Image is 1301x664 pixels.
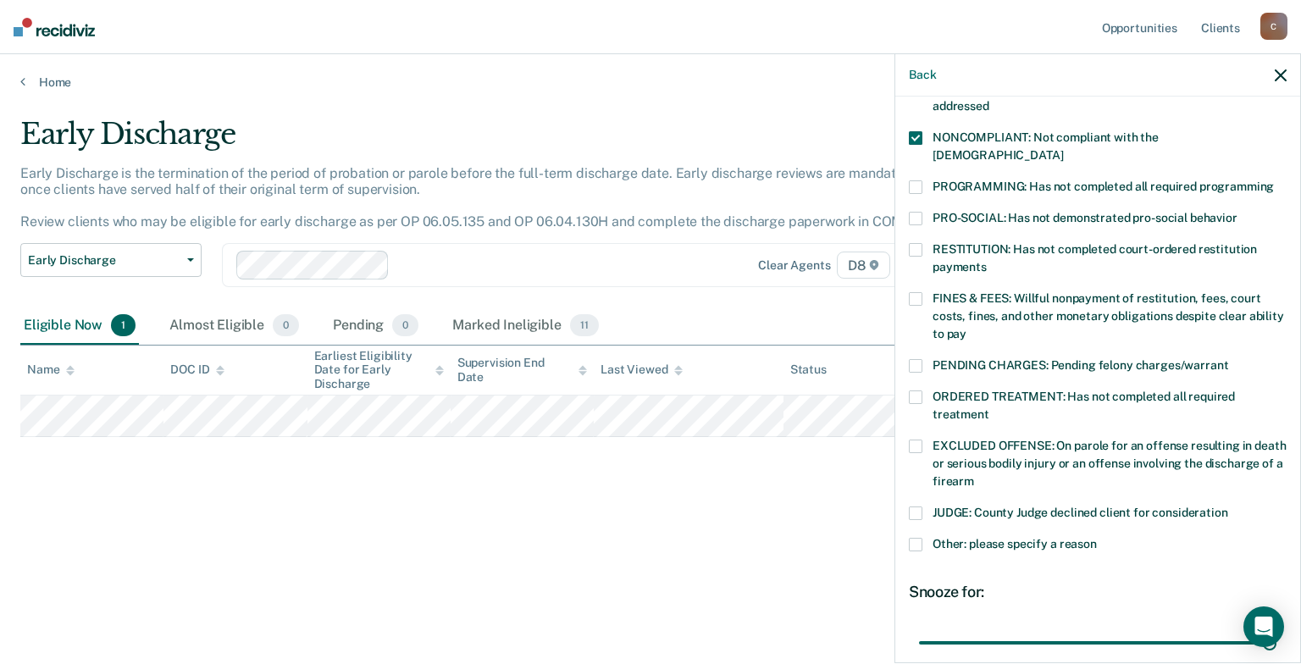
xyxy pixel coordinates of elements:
span: D8 [837,252,890,279]
div: Pending [329,307,422,345]
div: Clear agents [758,258,830,273]
div: Early Discharge [20,117,996,165]
span: 0 [273,314,299,336]
div: Eligible Now [20,307,139,345]
div: Last Viewed [601,362,683,377]
div: Marked Ineligible [449,307,601,345]
a: Home [20,75,1281,90]
span: Early Discharge [28,253,180,268]
img: Recidiviz [14,18,95,36]
span: EXCLUDED OFFENSE: On parole for an offense resulting in death or serious bodily injury or an offe... [933,439,1286,488]
span: RESTITUTION: Has not completed court-ordered restitution payments [933,242,1257,274]
div: Snooze for: [909,583,1287,601]
div: Status [790,362,827,377]
span: NONCOMPLIANT: Not compliant with the [DEMOGRAPHIC_DATA] [933,130,1159,162]
span: FINES & FEES: Willful nonpayment of restitution, fees, court costs, fines, and other monetary obl... [933,291,1284,340]
span: PROGRAMMING: Has not completed all required programming [933,180,1274,193]
div: Open Intercom Messenger [1243,606,1284,647]
p: Early Discharge is the termination of the period of probation or parole before the full-term disc... [20,165,994,230]
div: C [1260,13,1287,40]
div: Almost Eligible [166,307,302,345]
div: Supervision End Date [457,356,587,385]
button: Back [909,68,936,82]
div: DOC ID [170,362,224,377]
div: Name [27,362,75,377]
span: 0 [392,314,418,336]
div: Earliest Eligibility Date for Early Discharge [314,349,444,391]
span: PENDING CHARGES: Pending felony charges/warrant [933,358,1228,372]
span: PRO-SOCIAL: Has not demonstrated pro-social behavior [933,211,1237,224]
span: ORDERED TREATMENT: Has not completed all required treatment [933,390,1235,421]
span: JUDGE: County Judge declined client for consideration [933,506,1228,519]
span: 1 [111,314,136,336]
span: Other: please specify a reason [933,537,1097,551]
span: 11 [570,314,599,336]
